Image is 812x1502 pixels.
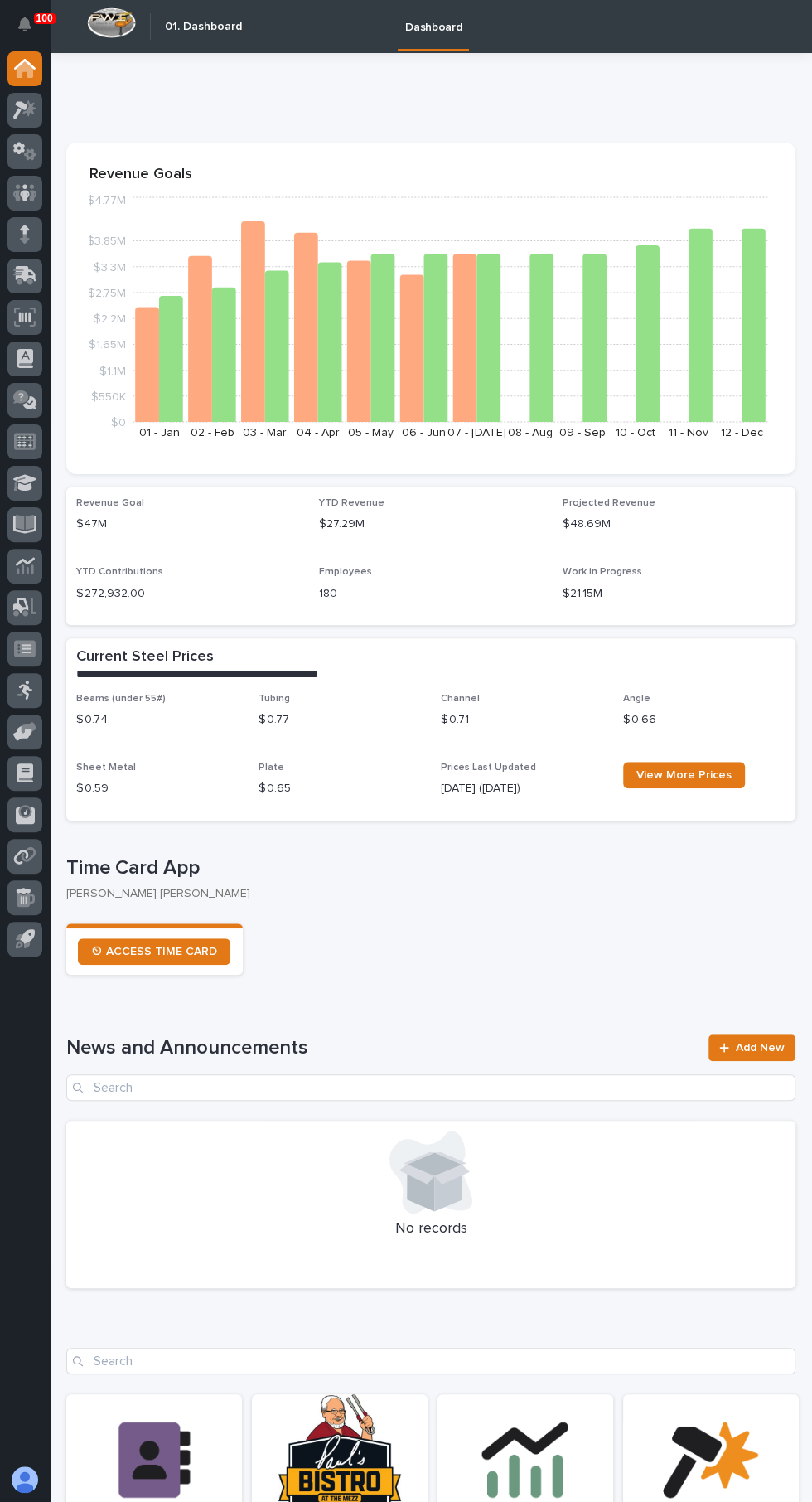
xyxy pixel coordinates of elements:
tspan: $550K [91,391,126,403]
text: 12 - Dec [721,427,763,438]
p: 100 [36,12,53,24]
input: Search [66,1074,795,1101]
p: 180 [319,585,542,603]
a: View More Prices [623,762,745,788]
span: Prices Last Updated [441,763,536,773]
img: Workspace Logo [87,7,136,38]
text: 06 - Jun [402,427,446,438]
a: Add New [708,1034,795,1061]
span: YTD Revenue [319,498,384,508]
span: Tubing [259,694,290,704]
h2: Current Steel Prices [76,648,214,666]
p: $27.29M [319,516,542,533]
text: 02 - Feb [191,427,234,438]
span: Channel [441,694,480,704]
span: Beams (under 55#) [76,694,166,704]
div: Notifications100 [21,17,42,43]
tspan: $3.3M [94,262,126,274]
p: $21.15M [563,585,785,603]
span: YTD Contributions [76,567,163,577]
text: 07 - [DATE] [447,427,506,438]
span: Employees [319,567,372,577]
p: $ 0.74 [76,711,239,729]
span: Revenue Goal [76,498,144,508]
a: ⏲ ACCESS TIME CARD [78,938,230,965]
p: [PERSON_NAME] [PERSON_NAME] [66,887,782,901]
text: 09 - Sep [559,427,606,438]
span: Add New [736,1042,785,1054]
tspan: $0 [111,417,126,429]
p: Revenue Goals [89,166,772,184]
tspan: $2.2M [94,313,126,325]
tspan: $2.75M [88,288,126,299]
button: Notifications [7,7,42,41]
h1: News and Announcements [66,1036,698,1060]
span: Sheet Metal [76,763,136,773]
text: 04 - Apr [297,427,340,438]
span: Projected Revenue [563,498,655,508]
text: 10 - Oct [616,427,655,438]
h2: 01. Dashboard [165,20,242,34]
tspan: $4.77M [87,196,126,207]
tspan: $1.65M [89,340,126,351]
tspan: $3.85M [87,236,126,248]
span: Angle [623,694,650,704]
text: 01 - Jan [139,427,180,438]
p: $ 0.65 [259,780,421,797]
p: $48.69M [563,516,785,533]
span: Plate [259,763,284,773]
span: Work in Progress [563,567,642,577]
p: $ 272,932.00 [76,585,299,603]
span: View More Prices [636,769,732,781]
text: 05 - May [348,427,394,438]
tspan: $1.1M [99,366,126,377]
p: $ 0.77 [259,711,421,729]
text: 03 - Mar [243,427,287,438]
p: $ 0.71 [441,711,603,729]
span: ⏲ ACCESS TIME CARD [91,946,217,957]
p: $47M [76,516,299,533]
input: Search [66,1348,795,1374]
button: users-avatar [7,1462,42,1497]
text: 08 - Aug [507,427,552,438]
p: Time Card App [66,856,789,880]
text: 11 - Nov [669,427,708,438]
p: $ 0.66 [623,711,785,729]
p: [DATE] ([DATE]) [441,780,603,797]
p: $ 0.59 [76,780,239,797]
p: No records [76,1220,785,1238]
